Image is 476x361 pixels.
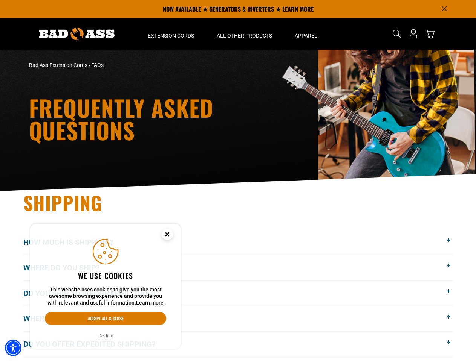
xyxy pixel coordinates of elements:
[391,28,403,40] summary: Search
[23,288,171,299] span: Do you ship to [GEOGRAPHIC_DATA]?
[23,262,111,273] span: Where do you ship?
[217,32,272,39] span: All Other Products
[30,224,181,349] aside: Cookie Consent
[136,18,205,50] summary: Extension Cords
[5,340,21,356] div: Accessibility Menu
[23,188,103,216] span: Shipping
[91,62,104,68] span: FAQs
[407,18,419,50] a: Open this option
[96,332,115,340] button: Decline
[295,32,317,39] span: Apparel
[23,313,154,324] span: When will my order get here?
[23,306,453,331] button: When will my order get here?
[23,281,453,306] button: Do you ship to [GEOGRAPHIC_DATA]?
[23,255,453,280] button: Where do you ship?
[136,300,164,306] a: This website uses cookies to give you the most awesome browsing experience and provide you with r...
[45,271,166,281] h2: We use cookies
[283,18,329,50] summary: Apparel
[23,237,125,248] span: How much is shipping?
[424,29,436,38] a: cart
[148,32,194,39] span: Extension Cords
[39,28,115,40] img: Bad Ass Extension Cords
[154,224,181,247] button: Close this option
[29,62,87,68] a: Bad Ass Extension Cords
[23,230,453,255] button: How much is shipping?
[89,62,90,68] span: ›
[29,61,304,69] nav: breadcrumbs
[45,312,166,325] button: Accept all & close
[29,96,304,141] h1: Frequently Asked Questions
[23,332,453,357] button: Do you offer expedited shipping?
[205,18,283,50] summary: All Other Products
[45,287,166,306] p: This website uses cookies to give you the most awesome browsing experience and provide you with r...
